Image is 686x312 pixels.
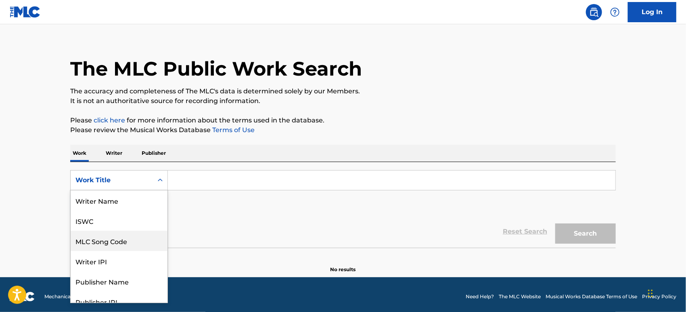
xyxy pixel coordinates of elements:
a: Public Search [586,4,602,20]
p: The accuracy and completeness of The MLC's data is determined solely by our Members. [70,86,616,96]
iframe: Chat Widget [646,273,686,312]
p: Writer [103,145,125,162]
a: Log In [628,2,676,22]
span: Mechanical Licensing Collective © 2025 [44,293,138,300]
div: ISWC [71,211,167,231]
div: MLC Song Code [71,231,167,251]
div: Publisher IPI [71,291,167,312]
img: MLC Logo [10,6,41,18]
p: It is not an authoritative source for recording information. [70,96,616,106]
div: Widget de chat [646,273,686,312]
img: search [589,7,599,17]
a: The MLC Website [499,293,541,300]
a: Terms of Use [211,126,255,134]
div: Publisher Name [71,271,167,291]
div: Work Title [75,175,148,185]
p: Please for more information about the terms used in the database. [70,116,616,125]
h1: The MLC Public Work Search [70,57,362,81]
p: Work [70,145,89,162]
a: click here [94,116,125,124]
a: Privacy Policy [642,293,676,300]
form: Search Form [70,170,616,248]
a: Musical Works Database Terms of Use [546,293,637,300]
a: Need Help? [466,293,494,300]
img: help [610,7,620,17]
div: Arrastrar [648,281,653,306]
div: Writer IPI [71,251,167,271]
p: Publisher [139,145,168,162]
div: Help [607,4,623,20]
p: Please review the Musical Works Database [70,125,616,135]
p: No results [330,256,356,273]
div: Writer Name [71,190,167,211]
